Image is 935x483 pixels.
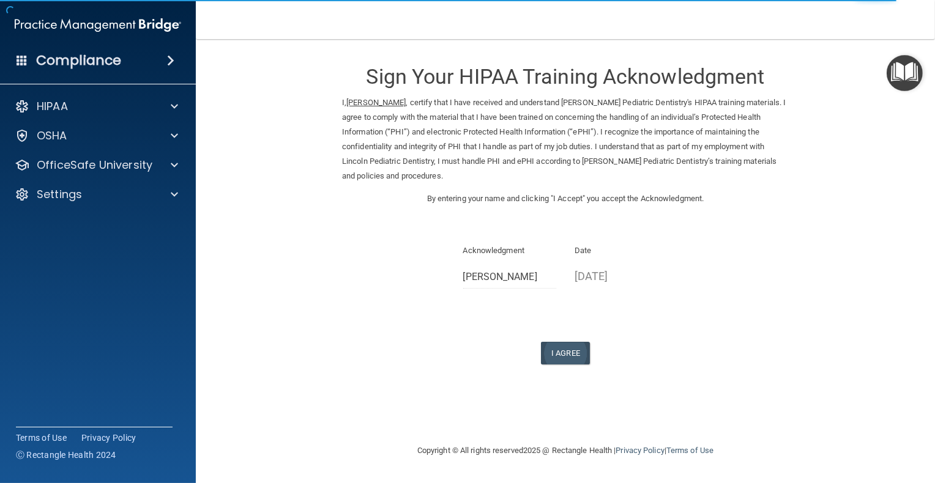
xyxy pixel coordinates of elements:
[16,449,116,461] span: Ⓒ Rectangle Health 2024
[15,128,178,143] a: OSHA
[15,187,178,202] a: Settings
[36,52,121,69] h4: Compliance
[616,446,664,455] a: Privacy Policy
[575,243,668,258] p: Date
[81,432,136,444] a: Privacy Policy
[15,99,178,114] a: HIPAA
[342,191,789,206] p: By entering your name and clicking "I Accept" you accept the Acknowledgment.
[15,158,178,172] a: OfficeSafe University
[541,342,590,364] button: I Agree
[16,432,67,444] a: Terms of Use
[37,128,67,143] p: OSHA
[37,187,82,202] p: Settings
[37,158,152,172] p: OfficeSafe University
[342,65,789,88] h3: Sign Your HIPAA Training Acknowledgment
[342,431,789,470] div: Copyright © All rights reserved 2025 @ Rectangle Health | |
[342,95,789,183] p: I, , certify that I have received and understand [PERSON_NAME] Pediatric Dentistry's HIPAA traini...
[37,99,68,114] p: HIPAA
[575,266,668,286] p: [DATE]
[887,55,923,91] button: Open Resource Center
[15,13,181,37] img: PMB logo
[346,98,406,107] ins: [PERSON_NAME]
[463,266,557,289] input: Full Name
[666,446,713,455] a: Terms of Use
[463,243,557,258] p: Acknowledgment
